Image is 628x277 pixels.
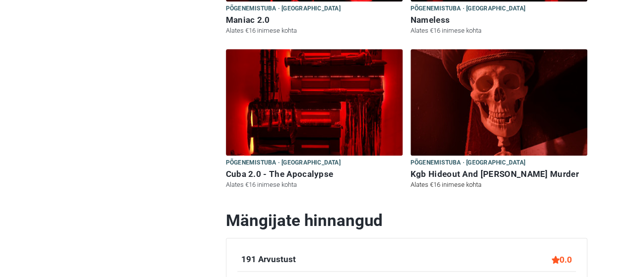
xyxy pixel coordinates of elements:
p: Alates €16 inimese kohta [226,26,403,35]
h6: Nameless [411,15,587,25]
img: Cuba 2.0 - The Apocalypse [226,49,403,156]
span: Põgenemistuba · [GEOGRAPHIC_DATA] [226,3,341,14]
p: Alates €16 inimese kohta [226,180,403,189]
h6: Maniac 2.0 [226,15,403,25]
h2: Mängijate hinnangud [226,211,587,230]
p: Alates €16 inimese kohta [411,26,587,35]
a: Cuba 2.0 - The Apocalypse Põgenemistuba · [GEOGRAPHIC_DATA] Cuba 2.0 - The Apocalypse Alates €16 ... [226,49,403,191]
h6: Kgb Hideout And [PERSON_NAME] Murder [411,169,587,179]
img: Kgb Hideout And John F. Kennedy Murder [411,49,587,156]
div: 0.0 [552,253,572,266]
span: Põgenemistuba · [GEOGRAPHIC_DATA] [411,3,525,14]
span: Põgenemistuba · [GEOGRAPHIC_DATA] [411,158,525,168]
p: Alates €16 inimese kohta [411,180,587,189]
div: 191 Arvustust [241,253,296,266]
h6: Cuba 2.0 - The Apocalypse [226,169,403,179]
a: Kgb Hideout And John F. Kennedy Murder Põgenemistuba · [GEOGRAPHIC_DATA] Kgb Hideout And [PERSON_... [411,49,587,191]
span: Põgenemistuba · [GEOGRAPHIC_DATA] [226,158,341,168]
